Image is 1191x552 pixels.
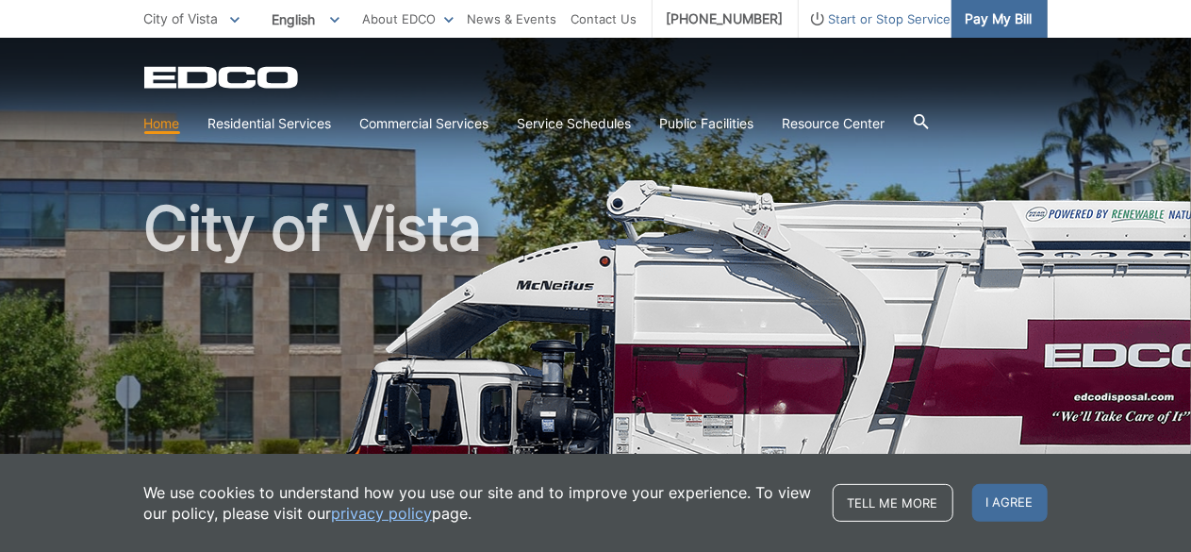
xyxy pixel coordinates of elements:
a: Tell me more [833,484,953,522]
p: We use cookies to understand how you use our site and to improve your experience. To view our pol... [144,482,814,524]
span: Pay My Bill [966,8,1033,29]
a: Resource Center [783,113,885,134]
a: Contact Us [571,8,637,29]
a: Residential Services [208,113,332,134]
span: English [258,4,354,35]
a: Public Facilities [660,113,754,134]
a: EDCD logo. Return to the homepage. [144,66,301,89]
a: Home [144,113,180,134]
span: City of Vista [144,10,219,26]
a: Service Schedules [518,113,632,134]
span: I agree [972,484,1048,522]
a: News & Events [468,8,557,29]
a: About EDCO [363,8,454,29]
a: privacy policy [332,503,433,524]
a: Commercial Services [360,113,489,134]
